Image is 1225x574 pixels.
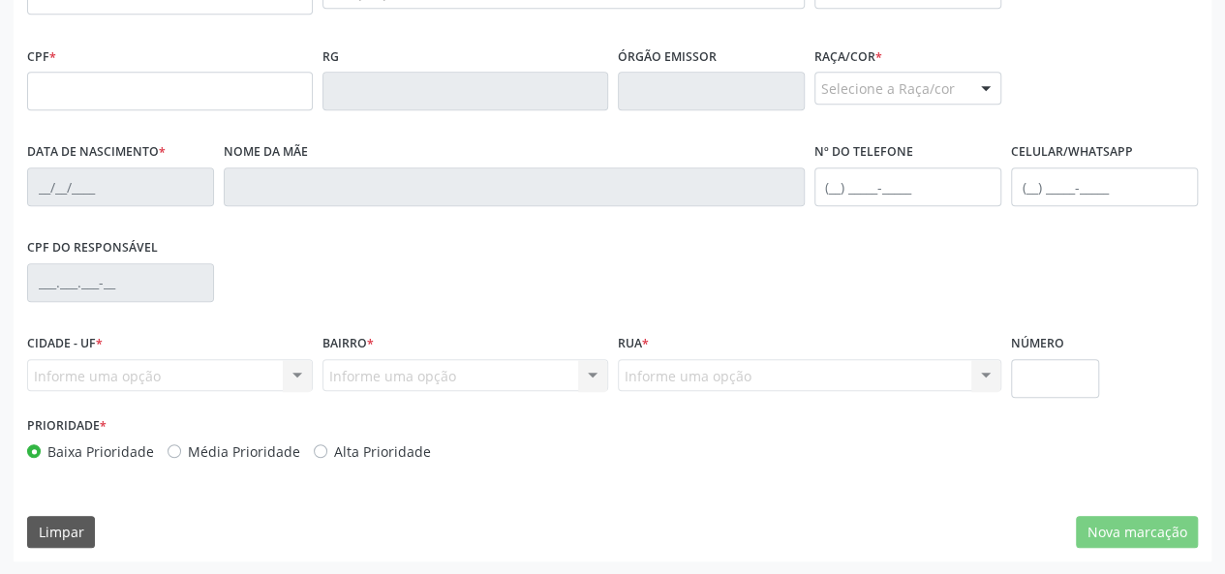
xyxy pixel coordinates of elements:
label: Raça/cor [814,42,882,72]
label: Número [1011,329,1064,359]
label: Órgão emissor [618,42,717,72]
label: Nome da mãe [224,137,308,167]
label: Celular/WhatsApp [1011,137,1133,167]
input: (__) _____-_____ [814,167,1001,206]
label: Rua [618,329,649,359]
label: Nº do Telefone [814,137,913,167]
input: ___.___.___-__ [27,263,214,302]
input: __/__/____ [27,167,214,206]
label: Bairro [322,329,374,359]
input: (__) _____-_____ [1011,167,1198,206]
label: Média Prioridade [188,441,300,462]
label: CPF do responsável [27,233,158,263]
button: Nova marcação [1076,516,1198,549]
label: RG [322,42,339,72]
label: CPF [27,42,56,72]
label: Cidade - UF [27,329,103,359]
label: Data de nascimento [27,137,166,167]
label: Baixa Prioridade [47,441,154,462]
span: Selecione a Raça/cor [821,78,955,99]
label: Prioridade [27,411,107,441]
label: Alta Prioridade [334,441,431,462]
